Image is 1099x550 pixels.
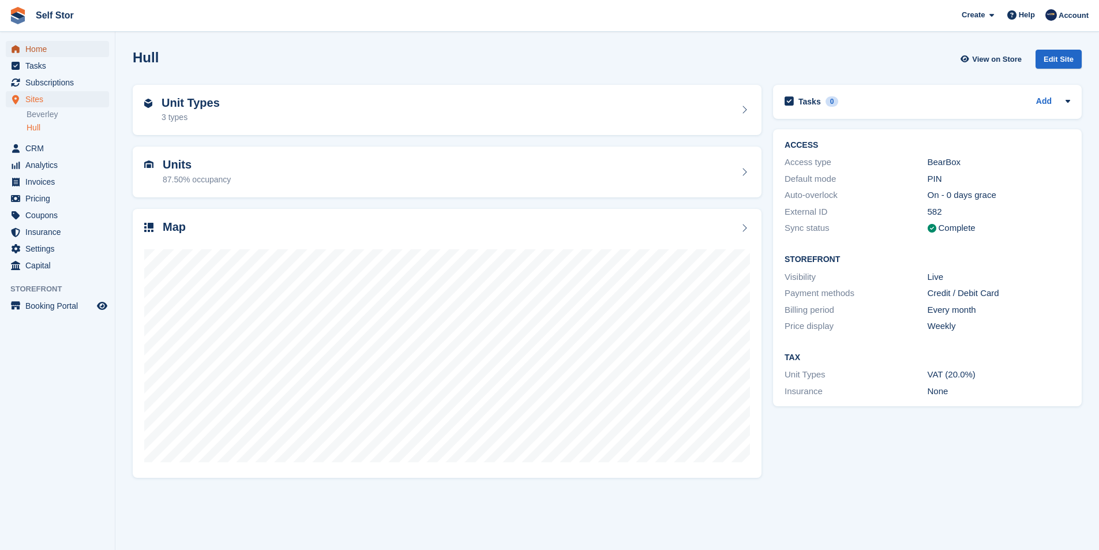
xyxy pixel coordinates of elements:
[6,140,109,156] a: menu
[25,224,95,240] span: Insurance
[785,304,927,317] div: Billing period
[6,74,109,91] a: menu
[785,222,927,235] div: Sync status
[163,158,231,171] h2: Units
[25,157,95,173] span: Analytics
[785,189,927,202] div: Auto-overlock
[133,85,762,136] a: Unit Types 3 types
[798,96,821,107] h2: Tasks
[928,173,1070,186] div: PIN
[6,174,109,190] a: menu
[6,207,109,223] a: menu
[162,96,220,110] h2: Unit Types
[10,283,115,295] span: Storefront
[6,157,109,173] a: menu
[1045,9,1057,21] img: Chris Rice
[25,298,95,314] span: Booking Portal
[928,156,1070,169] div: BearBox
[785,156,927,169] div: Access type
[6,91,109,107] a: menu
[27,109,109,120] a: Beverley
[826,96,839,107] div: 0
[785,385,927,398] div: Insurance
[6,41,109,57] a: menu
[25,257,95,274] span: Capital
[928,385,1070,398] div: None
[25,207,95,223] span: Coupons
[928,320,1070,333] div: Weekly
[959,50,1026,69] a: View on Store
[928,189,1070,202] div: On - 0 days grace
[144,99,152,108] img: unit-type-icn-2b2737a686de81e16bb02015468b77c625bbabd49415b5ef34ead5e3b44a266d.svg
[31,6,78,25] a: Self Stor
[928,287,1070,300] div: Credit / Debit Card
[144,223,153,232] img: map-icn-33ee37083ee616e46c38cad1a60f524a97daa1e2b2c8c0bc3eb3415660979fc1.svg
[27,122,109,133] a: Hull
[25,41,95,57] span: Home
[6,257,109,274] a: menu
[785,173,927,186] div: Default mode
[972,54,1022,65] span: View on Store
[6,190,109,207] a: menu
[928,304,1070,317] div: Every month
[25,190,95,207] span: Pricing
[6,224,109,240] a: menu
[163,220,186,234] h2: Map
[928,205,1070,219] div: 582
[25,241,95,257] span: Settings
[785,141,1070,150] h2: ACCESS
[162,111,220,124] div: 3 types
[25,140,95,156] span: CRM
[962,9,985,21] span: Create
[785,368,927,381] div: Unit Types
[95,299,109,313] a: Preview store
[6,298,109,314] a: menu
[133,147,762,197] a: Units 87.50% occupancy
[144,160,153,169] img: unit-icn-7be61d7bf1b0ce9d3e12c5938cc71ed9869f7b940bace4675aadf7bd6d80202e.svg
[1059,10,1089,21] span: Account
[1036,50,1082,69] div: Edit Site
[785,205,927,219] div: External ID
[1019,9,1035,21] span: Help
[25,174,95,190] span: Invoices
[133,50,159,65] h2: Hull
[6,58,109,74] a: menu
[25,74,95,91] span: Subscriptions
[6,241,109,257] a: menu
[785,255,1070,264] h2: Storefront
[1036,95,1052,108] a: Add
[25,91,95,107] span: Sites
[928,271,1070,284] div: Live
[939,222,976,235] div: Complete
[133,209,762,478] a: Map
[163,174,231,186] div: 87.50% occupancy
[1036,50,1082,73] a: Edit Site
[9,7,27,24] img: stora-icon-8386f47178a22dfd0bd8f6a31ec36ba5ce8667c1dd55bd0f319d3a0aa187defe.svg
[785,353,1070,362] h2: Tax
[785,320,927,333] div: Price display
[928,368,1070,381] div: VAT (20.0%)
[25,58,95,74] span: Tasks
[785,287,927,300] div: Payment methods
[785,271,927,284] div: Visibility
